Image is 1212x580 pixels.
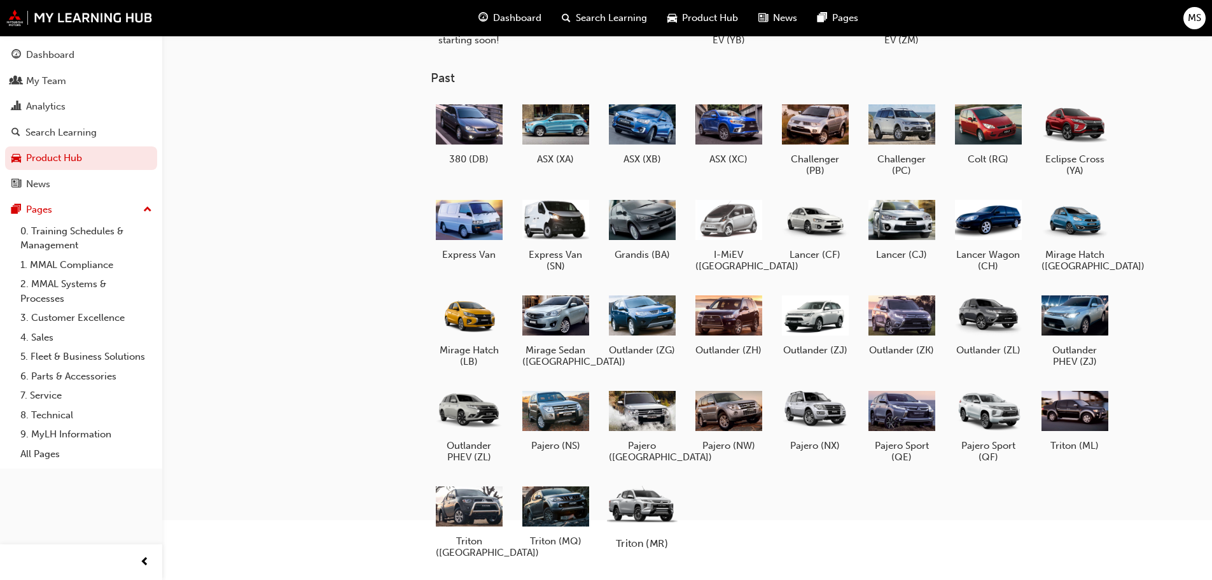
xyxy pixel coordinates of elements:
[15,222,157,255] a: 0. Training Schedules & Management
[1183,7,1206,29] button: MS
[606,537,677,549] h5: Triton (MR)
[140,555,150,570] span: prev-icon
[468,5,552,31] a: guage-iconDashboard
[15,406,157,425] a: 8. Technical
[1041,153,1108,176] h5: Eclipse Cross (YA)
[950,192,1026,277] a: Lancer Wagon (CH)
[517,478,594,552] a: Triton (MQ)
[748,5,807,31] a: news-iconNews
[604,96,680,170] a: ASX (XB)
[777,192,853,265] a: Lancer (CF)
[609,153,676,165] h5: ASX (XB)
[5,95,157,118] a: Analytics
[15,347,157,367] a: 5. Fleet & Business Solutions
[695,153,762,165] h5: ASX (XC)
[11,50,21,61] span: guage-icon
[436,153,503,165] h5: 380 (DB)
[807,5,868,31] a: pages-iconPages
[431,478,507,563] a: Triton ([GEOGRAPHIC_DATA])
[682,11,738,25] span: Product Hub
[1188,11,1201,25] span: MS
[868,249,935,260] h5: Lancer (CJ)
[950,287,1026,361] a: Outlander (ZL)
[436,344,503,367] h5: Mirage Hatch (LB)
[11,76,21,87] span: people-icon
[832,11,858,25] span: Pages
[955,344,1022,356] h5: Outlander (ZL)
[609,249,676,260] h5: Grandis (BA)
[863,383,940,468] a: Pajero Sport (QE)
[517,383,594,456] a: Pajero (NS)
[667,10,677,26] span: car-icon
[690,287,767,361] a: Outlander (ZH)
[1036,192,1113,277] a: Mirage Hatch ([GEOGRAPHIC_DATA])
[15,386,157,406] a: 7. Service
[431,71,1153,85] h3: Past
[773,11,797,25] span: News
[431,96,507,170] a: 380 (DB)
[26,74,66,88] div: My Team
[26,99,66,114] div: Analytics
[818,10,827,26] span: pages-icon
[517,96,594,170] a: ASX (XA)
[11,204,21,216] span: pages-icon
[5,121,157,145] a: Search Learning
[11,101,21,113] span: chart-icon
[782,344,849,356] h5: Outlander (ZJ)
[15,308,157,328] a: 3. Customer Excellence
[604,287,680,361] a: Outlander (ZG)
[657,5,748,31] a: car-iconProduct Hub
[863,287,940,361] a: Outlander (ZK)
[1041,249,1108,272] h5: Mirage Hatch ([GEOGRAPHIC_DATA])
[517,192,594,277] a: Express Van (SN)
[11,127,20,139] span: search-icon
[690,383,767,456] a: Pajero (NW)
[15,425,157,444] a: 9. MyLH Information
[777,383,853,456] a: Pajero (NX)
[604,478,680,552] a: Triton (MR)
[868,344,935,356] h5: Outlander (ZK)
[1036,96,1113,181] a: Eclipse Cross (YA)
[782,440,849,451] h5: Pajero (NX)
[950,96,1026,170] a: Colt (RG)
[431,287,507,372] a: Mirage Hatch (LB)
[695,249,762,272] h5: I-MiEV ([GEOGRAPHIC_DATA])
[493,11,541,25] span: Dashboard
[782,153,849,176] h5: Challenger (PB)
[436,249,503,260] h5: Express Van
[604,192,680,265] a: Grandis (BA)
[950,383,1026,468] a: Pajero Sport (QF)
[868,440,935,463] h5: Pajero Sport (QE)
[5,173,157,196] a: News
[5,43,157,67] a: Dashboard
[478,10,488,26] span: guage-icon
[552,5,657,31] a: search-iconSearch Learning
[5,198,157,222] button: Pages
[782,249,849,260] h5: Lancer (CF)
[955,249,1022,272] h5: Lancer Wagon (CH)
[436,440,503,463] h5: Outlander PHEV (ZL)
[522,153,589,165] h5: ASX (XA)
[522,440,589,451] h5: Pajero (NS)
[517,287,594,372] a: Mirage Sedan ([GEOGRAPHIC_DATA])
[15,367,157,386] a: 6. Parts & Accessories
[5,69,157,93] a: My Team
[6,10,153,26] img: mmal
[25,125,97,140] div: Search Learning
[955,440,1022,463] h5: Pajero Sport (QF)
[11,179,21,190] span: news-icon
[695,344,762,356] h5: Outlander (ZH)
[604,383,680,468] a: Pajero ([GEOGRAPHIC_DATA])
[15,255,157,275] a: 1. MMAL Compliance
[1041,344,1108,367] h5: Outlander PHEV (ZJ)
[1041,440,1108,451] h5: Triton (ML)
[777,287,853,361] a: Outlander (ZJ)
[1036,287,1113,372] a: Outlander PHEV (ZJ)
[436,535,503,558] h5: Triton ([GEOGRAPHIC_DATA])
[5,41,157,198] button: DashboardMy TeamAnalyticsSearch LearningProduct HubNews
[11,153,21,164] span: car-icon
[15,274,157,308] a: 2. MMAL Systems & Processes
[143,202,152,218] span: up-icon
